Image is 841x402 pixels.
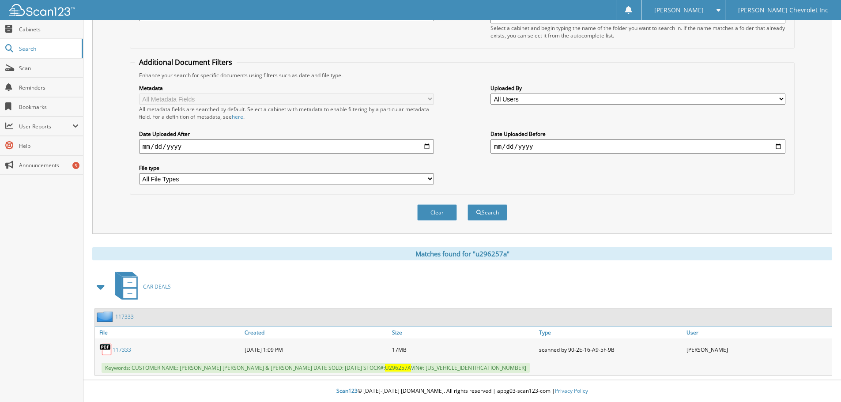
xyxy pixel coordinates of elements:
[684,327,832,338] a: User
[232,113,243,120] a: here
[242,341,390,358] div: [DATE] 1:09 PM
[19,45,77,53] span: Search
[19,142,79,150] span: Help
[797,360,841,402] iframe: Chat Widget
[102,363,530,373] span: Keywords: CUSTOMER NAME: [PERSON_NAME] [PERSON_NAME] & [PERSON_NAME] DATE SOLD: [DATE] STOCK#: VI...
[19,162,79,169] span: Announcements
[490,24,785,39] div: Select a cabinet and begin typing the name of the folder you want to search in. If the name match...
[113,346,131,353] a: 117333
[684,341,832,358] div: [PERSON_NAME]
[490,84,785,92] label: Uploaded By
[9,4,75,16] img: scan123-logo-white.svg
[19,84,79,91] span: Reminders
[72,162,79,169] div: 5
[738,8,828,13] span: [PERSON_NAME] Chevrolet Inc
[390,341,537,358] div: 17MB
[417,204,457,221] button: Clear
[19,103,79,111] span: Bookmarks
[537,341,684,358] div: scanned by 90-2E-16-A9-5F-9B
[139,139,434,154] input: start
[537,327,684,338] a: Type
[139,164,434,172] label: File type
[135,71,790,79] div: Enhance your search for specific documents using filters such as date and file type.
[92,247,832,260] div: Matches found for "u296257a"
[555,387,588,394] a: Privacy Policy
[99,343,113,356] img: PDF.png
[97,311,115,322] img: folder2.png
[19,64,79,72] span: Scan
[390,327,537,338] a: Size
[336,387,358,394] span: Scan123
[83,380,841,402] div: © [DATE]-[DATE] [DOMAIN_NAME]. All rights reserved | appg03-scan123-com |
[139,105,434,120] div: All metadata fields are searched by default. Select a cabinet with metadata to enable filtering b...
[385,364,411,372] span: U296257A
[242,327,390,338] a: Created
[115,313,134,320] a: 117333
[110,269,171,304] a: CAR DEALS
[654,8,704,13] span: [PERSON_NAME]
[19,123,72,130] span: User Reports
[468,204,507,221] button: Search
[143,283,171,290] span: CAR DEALS
[139,84,434,92] label: Metadata
[139,130,434,138] label: Date Uploaded After
[490,139,785,154] input: end
[490,130,785,138] label: Date Uploaded Before
[95,327,242,338] a: File
[135,57,237,67] legend: Additional Document Filters
[19,26,79,33] span: Cabinets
